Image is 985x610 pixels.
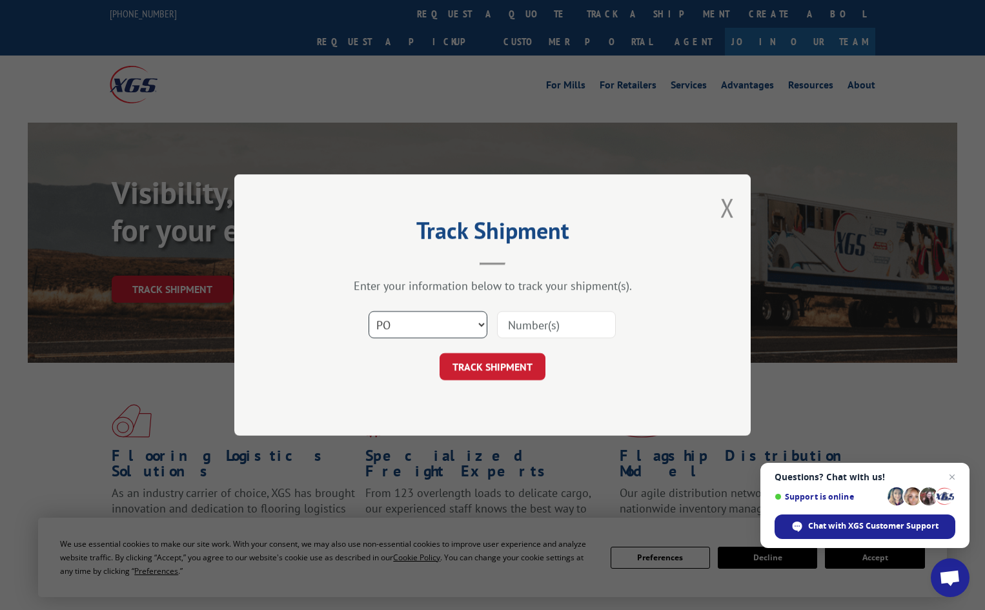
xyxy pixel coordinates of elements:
input: Number(s) [497,311,616,338]
span: Questions? Chat with us! [775,472,955,482]
span: Support is online [775,492,883,502]
div: Enter your information below to track your shipment(s). [299,278,686,293]
span: Chat with XGS Customer Support [808,520,939,532]
span: Close chat [944,469,960,485]
div: Open chat [931,558,970,597]
div: Chat with XGS Customer Support [775,514,955,539]
h2: Track Shipment [299,221,686,246]
button: TRACK SHIPMENT [440,353,545,380]
button: Close modal [720,190,735,225]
